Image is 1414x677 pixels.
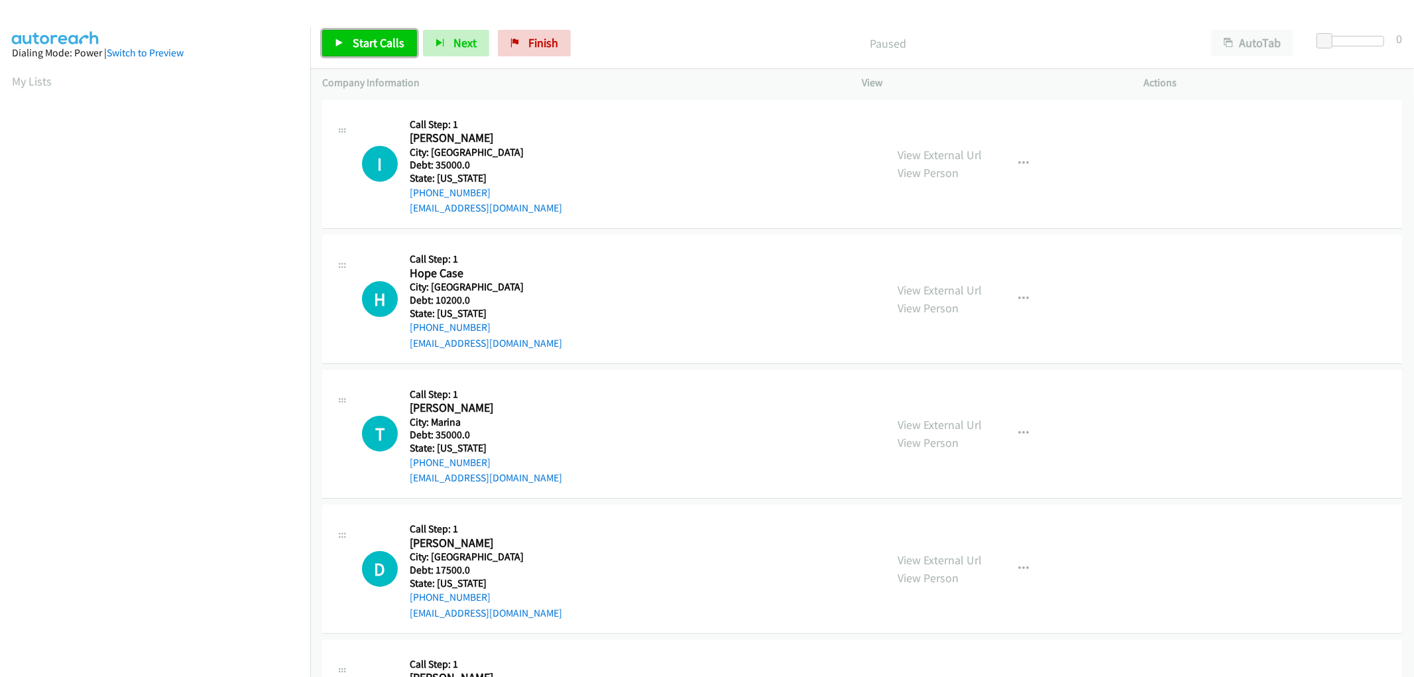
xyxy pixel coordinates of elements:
[12,74,52,89] a: My Lists
[410,280,562,294] h5: City: [GEOGRAPHIC_DATA]
[1211,30,1293,56] button: AutoTab
[362,146,398,182] h1: I
[410,428,562,442] h5: Debt: 35000.0
[410,591,491,603] a: [PHONE_NUMBER]
[423,30,489,56] button: Next
[410,658,562,671] h5: Call Step: 1
[498,30,571,56] a: Finish
[862,75,1120,91] p: View
[410,471,562,484] a: [EMAIL_ADDRESS][DOMAIN_NAME]
[362,416,398,452] h1: T
[410,158,562,172] h5: Debt: 35000.0
[410,388,562,401] h5: Call Step: 1
[353,35,404,50] span: Start Calls
[1144,75,1402,91] p: Actions
[410,456,491,469] a: [PHONE_NUMBER]
[898,282,982,298] a: View External Url
[322,75,839,91] p: Company Information
[362,281,398,317] div: The call is yet to be attempted
[898,570,959,585] a: View Person
[589,34,1187,52] p: Paused
[528,35,558,50] span: Finish
[410,536,543,551] h2: [PERSON_NAME]
[1323,36,1384,46] div: Delay between calls (in seconds)
[410,564,562,577] h5: Debt: 17500.0
[362,551,398,587] h1: D
[898,300,959,316] a: View Person
[362,551,398,587] div: The call is yet to be attempted
[410,294,562,307] h5: Debt: 10200.0
[410,577,562,590] h5: State: [US_STATE]
[410,186,491,199] a: [PHONE_NUMBER]
[898,417,982,432] a: View External Url
[410,416,562,429] h5: City: Marina
[410,146,562,159] h5: City: [GEOGRAPHIC_DATA]
[410,253,562,266] h5: Call Step: 1
[410,337,562,349] a: [EMAIL_ADDRESS][DOMAIN_NAME]
[410,523,562,536] h5: Call Step: 1
[410,400,543,416] h2: [PERSON_NAME]
[410,321,491,334] a: [PHONE_NUMBER]
[12,45,298,61] div: Dialing Mode: Power |
[410,607,562,619] a: [EMAIL_ADDRESS][DOMAIN_NAME]
[410,118,562,131] h5: Call Step: 1
[453,35,477,50] span: Next
[410,202,562,214] a: [EMAIL_ADDRESS][DOMAIN_NAME]
[898,147,982,162] a: View External Url
[107,46,184,59] a: Switch to Preview
[898,435,959,450] a: View Person
[898,552,982,568] a: View External Url
[410,131,543,146] h2: [PERSON_NAME]
[1396,30,1402,48] div: 0
[410,172,562,185] h5: State: [US_STATE]
[362,146,398,182] div: The call is yet to be attempted
[898,165,959,180] a: View Person
[410,550,562,564] h5: City: [GEOGRAPHIC_DATA]
[362,281,398,317] h1: H
[322,30,417,56] a: Start Calls
[410,307,562,320] h5: State: [US_STATE]
[410,442,562,455] h5: State: [US_STATE]
[410,266,543,281] h2: Hope Case
[362,416,398,452] div: The call is yet to be attempted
